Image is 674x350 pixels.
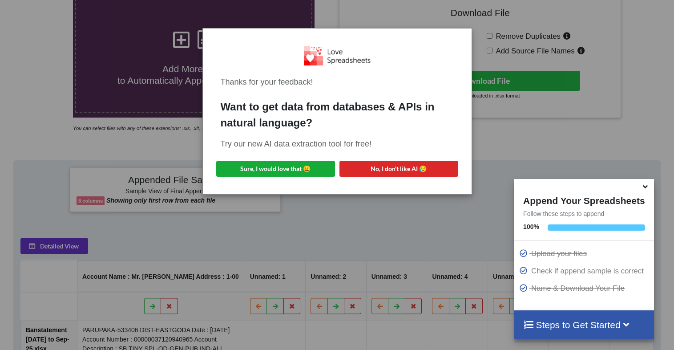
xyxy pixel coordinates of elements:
[221,76,454,88] div: Thanks for your feedback!
[304,46,371,65] img: Logo.png
[519,265,651,277] p: Check if append sample is correct
[523,319,645,330] h4: Steps to Get Started
[519,283,651,294] p: Name & Download Your File
[221,99,454,131] div: Want to get data from databases & APIs in natural language?
[514,193,654,206] h4: Append Your Spreadsheets
[514,209,654,218] p: Follow these steps to append
[523,223,539,230] b: 100 %
[216,161,335,177] button: Sure, I would love that 😀
[221,138,454,150] div: Try our new AI data extraction tool for free!
[519,248,651,259] p: Upload your files
[339,161,458,177] button: No, I don't like AI 😥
